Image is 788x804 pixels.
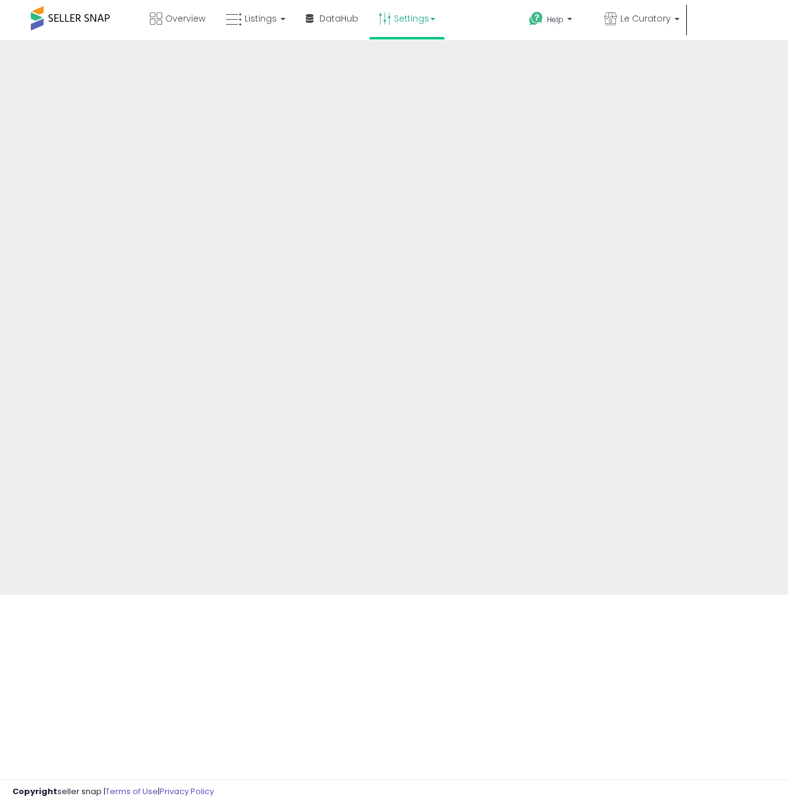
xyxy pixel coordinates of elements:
[245,12,277,25] span: Listings
[528,11,544,27] i: Get Help
[620,12,671,25] span: Le Curatory
[547,14,564,25] span: Help
[319,12,358,25] span: DataHub
[519,2,593,40] a: Help
[165,12,205,25] span: Overview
